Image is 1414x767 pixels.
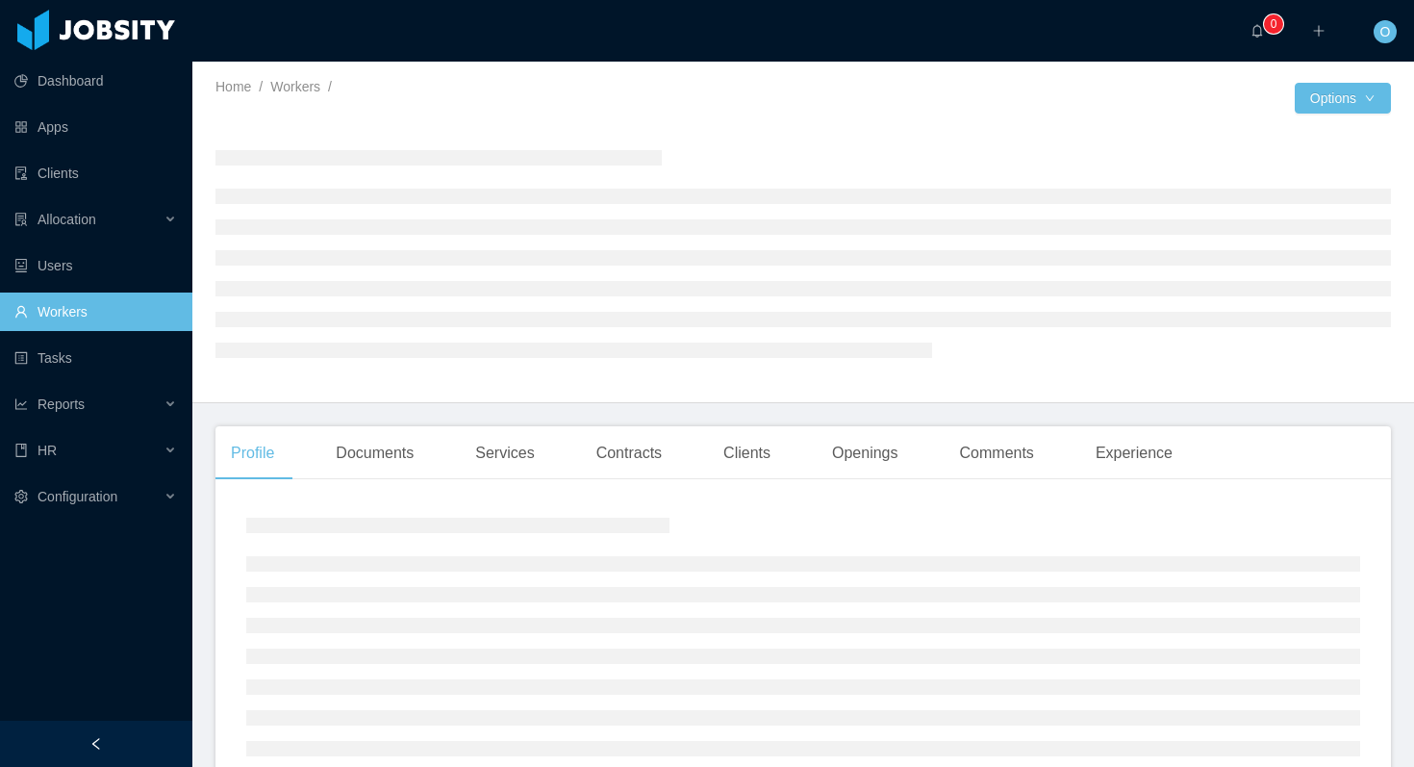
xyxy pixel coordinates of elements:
div: Contracts [581,426,677,480]
a: Workers [270,79,320,94]
i: icon: plus [1312,24,1326,38]
div: Experience [1080,426,1188,480]
span: Reports [38,396,85,412]
i: icon: setting [14,490,28,503]
button: Optionsicon: down [1295,83,1391,114]
i: icon: book [14,444,28,457]
i: icon: bell [1250,24,1264,38]
a: Home [215,79,251,94]
span: HR [38,443,57,458]
span: / [259,79,263,94]
div: Services [460,426,549,480]
span: O [1380,20,1391,43]
a: icon: pie-chartDashboard [14,62,177,100]
div: Comments [945,426,1049,480]
div: Openings [817,426,914,480]
a: icon: appstoreApps [14,108,177,146]
div: Documents [320,426,429,480]
a: icon: profileTasks [14,339,177,377]
div: Clients [708,426,786,480]
i: icon: solution [14,213,28,226]
span: Configuration [38,489,117,504]
a: icon: userWorkers [14,293,177,331]
a: icon: auditClients [14,154,177,192]
span: Allocation [38,212,96,227]
a: icon: robotUsers [14,246,177,285]
span: / [328,79,332,94]
i: icon: line-chart [14,397,28,411]
div: Profile [215,426,290,480]
sup: 0 [1264,14,1283,34]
